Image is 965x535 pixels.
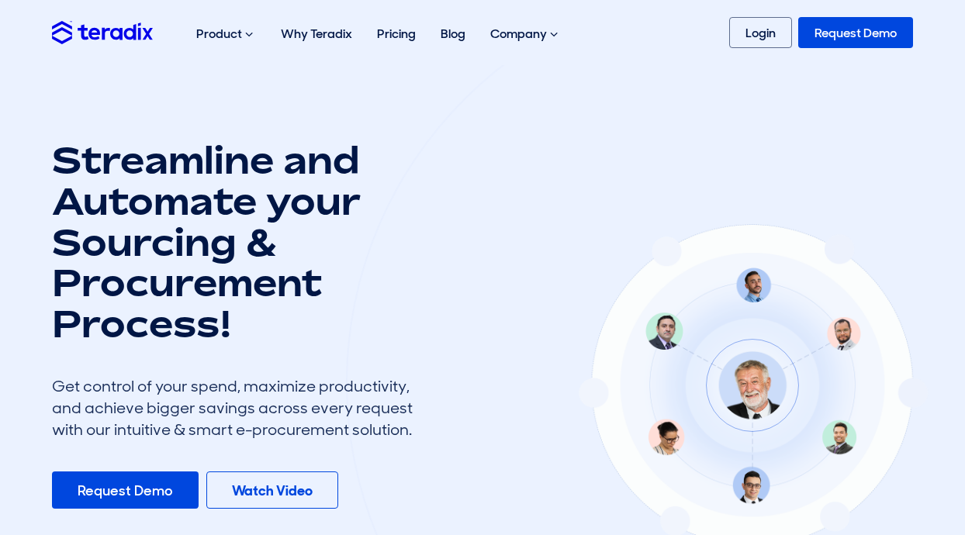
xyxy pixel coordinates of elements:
div: Company [478,9,573,59]
a: Login [729,17,792,48]
div: Product [184,9,268,59]
a: Request Demo [52,471,199,509]
a: Pricing [365,9,428,58]
a: Why Teradix [268,9,365,58]
div: Get control of your spend, maximize productivity, and achieve bigger savings across every request... [52,375,424,440]
img: Teradix logo [52,21,153,43]
b: Watch Video [232,481,313,500]
h1: Streamline and Automate your Sourcing & Procurement Process! [52,140,424,344]
a: Request Demo [798,17,913,48]
a: Watch Video [206,471,338,509]
a: Blog [428,9,478,58]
